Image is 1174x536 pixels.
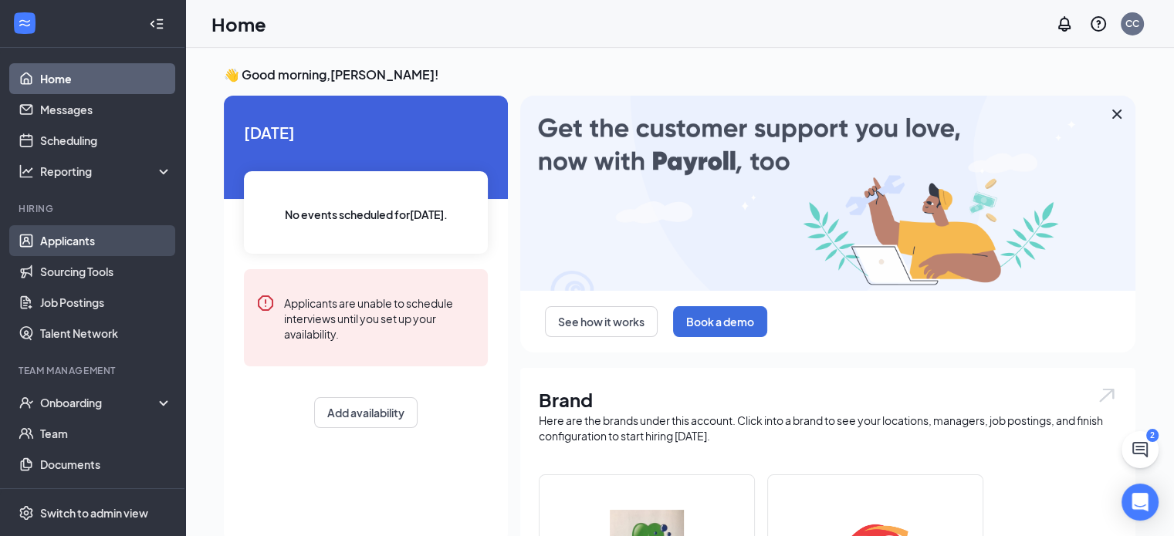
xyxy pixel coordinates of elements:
[19,364,169,377] div: Team Management
[1122,431,1159,468] button: ChatActive
[520,96,1135,291] img: payroll-large.gif
[1108,105,1126,123] svg: Cross
[1146,429,1159,442] div: 2
[19,202,169,215] div: Hiring
[244,120,488,144] span: [DATE]
[19,505,34,521] svg: Settings
[40,256,172,287] a: Sourcing Tools
[284,294,475,342] div: Applicants are unable to schedule interviews until you set up your availability.
[40,225,172,256] a: Applicants
[224,66,1135,83] h3: 👋 Good morning, [PERSON_NAME] !
[1055,15,1074,33] svg: Notifications
[1131,440,1149,459] svg: ChatActive
[40,94,172,125] a: Messages
[314,397,418,428] button: Add availability
[40,449,172,480] a: Documents
[1097,386,1117,404] img: open.6027fd2a22e1237b5b06.svg
[40,125,172,156] a: Scheduling
[673,306,767,337] button: Book a demo
[40,505,148,521] div: Switch to admin view
[211,11,266,37] h1: Home
[40,418,172,449] a: Team
[1089,15,1108,33] svg: QuestionInfo
[285,206,448,223] span: No events scheduled for [DATE] .
[19,163,34,179] svg: Analysis
[40,395,159,410] div: Onboarding
[40,63,172,94] a: Home
[40,480,172,511] a: SurveysCrown
[17,15,32,31] svg: WorkstreamLogo
[545,306,658,337] button: See how it works
[40,318,172,349] a: Talent Network
[1122,484,1159,521] div: Open Intercom Messenger
[539,413,1117,443] div: Here are the brands under this account. Click into a brand to see your locations, managers, job p...
[19,395,34,410] svg: UserCheck
[40,163,173,179] div: Reporting
[40,287,172,318] a: Job Postings
[539,386,1117,413] h1: Brand
[256,294,275,312] svg: Error
[149,16,164,32] svg: Collapse
[1125,17,1139,30] div: CC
